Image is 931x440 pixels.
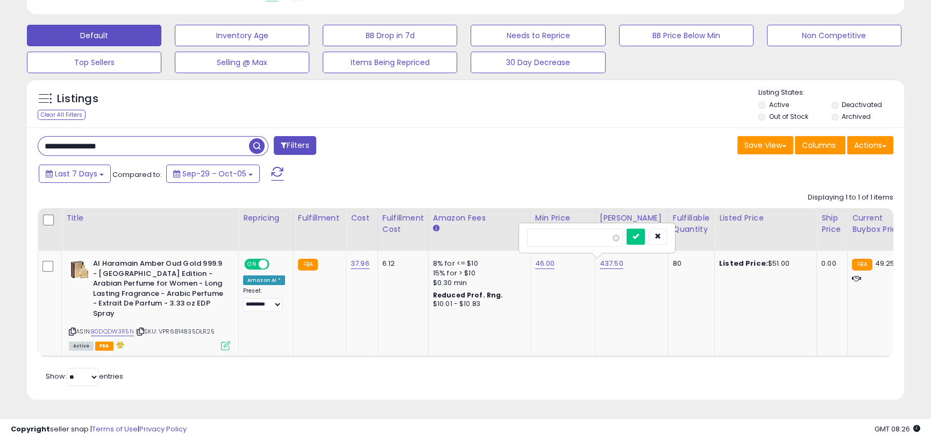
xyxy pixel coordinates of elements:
div: Current Buybox Price [852,212,907,235]
div: Fulfillment Cost [382,212,424,235]
div: Preset: [243,287,285,311]
div: 15% for > $10 [433,268,522,278]
h5: Listings [57,91,98,107]
span: 49.25 [875,258,895,268]
a: B0DQDW3R5N [91,327,134,336]
div: 0.00 [821,259,839,268]
div: 80 [673,259,706,268]
b: Al Haramain Amber Oud Gold 999.9 - [GEOGRAPHIC_DATA] Edition - Arabian Perfume for Women - Long L... [93,259,224,321]
label: Active [769,100,788,109]
label: Archived [842,112,871,121]
span: All listings currently available for purchase on Amazon [69,342,94,351]
div: Fulfillable Quantity [673,212,710,235]
button: Default [27,25,161,46]
button: Save View [737,136,793,154]
button: Inventory Age [175,25,309,46]
a: Privacy Policy [139,424,187,434]
b: Reduced Prof. Rng. [433,290,503,300]
div: $10.01 - $10.83 [433,300,522,309]
button: Top Sellers [27,52,161,73]
b: Listed Price: [719,258,768,268]
button: 30 Day Decrease [471,52,605,73]
small: FBA [852,259,872,271]
span: Show: entries [46,371,123,381]
button: Needs to Reprice [471,25,605,46]
button: Filters [274,136,316,155]
button: Non Competitive [767,25,901,46]
img: 41MM4LdaJKL._SL40_.jpg [69,259,90,280]
div: Fulfillment [298,212,342,224]
strong: Copyright [11,424,50,434]
div: Displaying 1 to 1 of 1 items [808,193,893,203]
span: Columns [802,140,836,151]
div: $0.30 min [433,278,522,288]
button: Sep-29 - Oct-05 [166,165,260,183]
span: | SKU: VPR6814835DLR25 [136,327,215,336]
div: Ship Price [821,212,843,235]
span: Last 7 Days [55,168,97,179]
div: Cost [351,212,373,224]
a: Terms of Use [92,424,138,434]
div: seller snap | | [11,424,187,435]
span: FBA [95,342,113,351]
small: FBA [298,259,318,271]
span: 2025-10-13 08:26 GMT [875,424,920,434]
div: Clear All Filters [38,110,86,120]
small: Amazon Fees. [433,224,439,233]
button: BB Drop in 7d [323,25,457,46]
button: Columns [795,136,845,154]
div: Title [66,212,234,224]
div: Amazon AI * [243,275,285,285]
div: ASIN: [69,259,230,349]
p: Listing States: [758,88,904,98]
div: 6.12 [382,259,420,268]
span: Compared to: [112,169,162,180]
div: $51.00 [719,259,808,268]
label: Deactivated [842,100,882,109]
div: Repricing [243,212,289,224]
label: Out of Stock [769,112,808,121]
div: Amazon Fees [433,212,526,224]
button: BB Price Below Min [619,25,754,46]
div: [PERSON_NAME] [600,212,664,224]
span: ON [245,260,259,269]
button: Selling @ Max [175,52,309,73]
div: 8% for <= $10 [433,259,522,268]
span: Sep-29 - Oct-05 [182,168,246,179]
a: 37.96 [351,258,369,269]
button: Last 7 Days [39,165,111,183]
span: OFF [268,260,285,269]
div: Listed Price [719,212,812,224]
a: 46.00 [535,258,555,269]
button: Actions [847,136,893,154]
a: 437.50 [600,258,623,269]
i: hazardous material [113,341,125,349]
button: Items Being Repriced [323,52,457,73]
div: Min Price [535,212,591,224]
